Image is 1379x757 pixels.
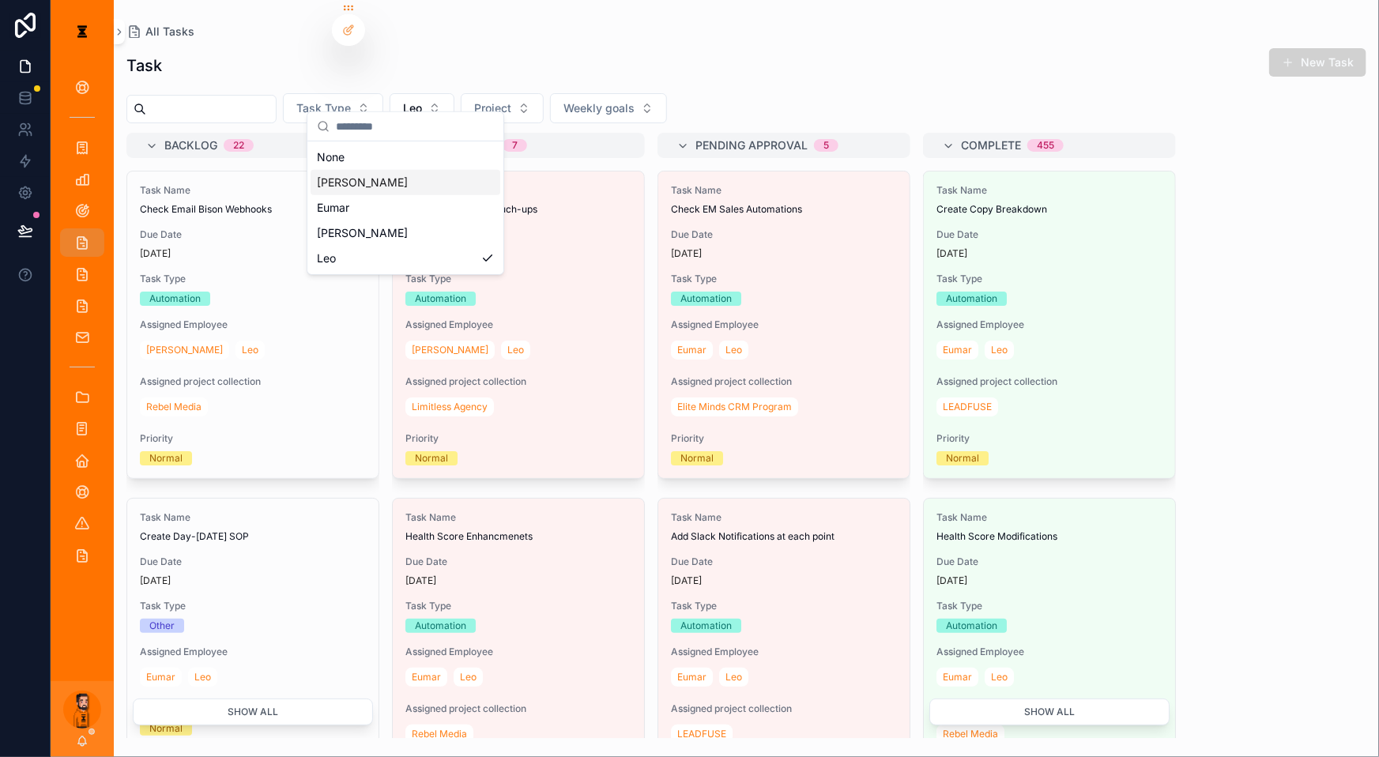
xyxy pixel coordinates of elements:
[460,671,477,684] span: Leo
[936,432,1162,445] span: Priority
[405,556,631,568] span: Due Date
[671,725,733,744] a: LEADFUSE
[961,137,1021,153] span: Complete
[936,574,967,587] p: [DATE]
[671,556,897,568] span: Due Date
[233,139,244,152] div: 22
[725,344,742,356] span: Leo
[936,530,1162,543] span: Health Score Modifications
[405,184,631,197] span: Task Name
[140,341,229,360] a: [PERSON_NAME]
[985,341,1014,360] a: Leo
[242,344,258,356] span: Leo
[392,171,645,479] a: Task NameInfluencer System Touch-upsDue Date[DATE]Task TypeAutomationAssigned Employee[PERSON_NAM...
[680,292,732,306] div: Automation
[405,600,631,612] span: Task Type
[317,250,336,266] span: Leo
[126,498,379,749] a: Task NameCreate Day-[DATE] SOPDue Date[DATE]Task TypeOtherAssigned EmployeeEumarLeoPriorityNormal
[563,100,635,116] span: Weekly goals
[415,292,466,306] div: Automation
[936,397,998,416] a: LEADFUSE
[317,225,408,241] span: [PERSON_NAME]
[405,375,631,388] span: Assigned project collection
[823,139,829,152] div: 5
[405,668,447,687] a: Eumar
[936,646,1162,658] span: Assigned Employee
[283,93,383,123] button: Select Button
[126,24,194,40] a: All Tasks
[149,619,175,633] div: Other
[671,530,897,543] span: Add Slack Notifications at each point
[936,273,1162,285] span: Task Type
[149,451,183,465] div: Normal
[719,341,748,360] a: Leo
[454,668,483,687] a: Leo
[671,600,897,612] span: Task Type
[719,668,748,687] a: Leo
[936,600,1162,612] span: Task Type
[405,702,631,715] span: Assigned project collection
[929,699,1170,725] button: Show all
[943,401,992,413] span: LEADFUSE
[501,341,530,360] a: Leo
[140,318,366,331] span: Assigned Employee
[936,184,1162,197] span: Task Name
[946,619,997,633] div: Automation
[936,556,1162,568] span: Due Date
[140,646,366,658] span: Assigned Employee
[923,171,1176,479] a: Task NameCreate Copy BreakdownDue Date[DATE]Task TypeAutomationAssigned EmployeeEumarLeoAssigned ...
[140,247,171,260] p: [DATE]
[405,397,494,416] a: Limitless Agency
[671,375,897,388] span: Assigned project collection
[680,619,732,633] div: Automation
[405,530,631,543] span: Health Score Enhancmenets
[405,203,631,216] span: Influencer System Touch-ups
[405,432,631,445] span: Priority
[405,318,631,331] span: Assigned Employee
[140,530,366,543] span: Create Day-[DATE] SOP
[140,432,366,445] span: Priority
[680,451,714,465] div: Normal
[317,175,408,190] span: [PERSON_NAME]
[936,375,1162,388] span: Assigned project collection
[140,574,171,587] p: [DATE]
[140,397,208,416] a: Rebel Media
[405,574,436,587] p: [DATE]
[412,728,467,740] span: Rebel Media
[671,247,702,260] p: [DATE]
[671,318,897,331] span: Assigned Employee
[671,273,897,285] span: Task Type
[671,702,897,715] span: Assigned project collection
[677,401,792,413] span: Elite Minds CRM Program
[140,228,366,241] span: Due Date
[405,273,631,285] span: Task Type
[415,619,466,633] div: Automation
[671,341,713,360] a: Eumar
[412,401,488,413] span: Limitless Agency
[671,574,702,587] p: [DATE]
[390,93,454,123] button: Select Button
[140,203,366,216] span: Check Email Bison Webhooks
[677,671,706,684] span: Eumar
[307,141,503,274] div: Suggestions
[405,725,473,744] a: Rebel Media
[415,451,448,465] div: Normal
[405,511,631,524] span: Task Name
[412,344,488,356] span: [PERSON_NAME]
[936,511,1162,524] span: Task Name
[936,668,978,687] a: Eumar
[296,100,351,116] span: Task Type
[133,699,373,725] button: Show all
[936,203,1162,216] span: Create Copy Breakdown
[1269,48,1366,77] button: New Task
[126,171,379,479] a: Task NameCheck Email Bison WebhooksDue Date[DATE]Task TypeAutomationAssigned Employee[PERSON_NAME...
[946,292,997,306] div: Automation
[146,344,223,356] span: [PERSON_NAME]
[140,600,366,612] span: Task Type
[991,344,1008,356] span: Leo
[671,397,798,416] a: Elite Minds CRM Program
[126,55,162,77] h1: Task
[140,668,182,687] a: Eumar
[991,671,1008,684] span: Leo
[149,292,201,306] div: Automation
